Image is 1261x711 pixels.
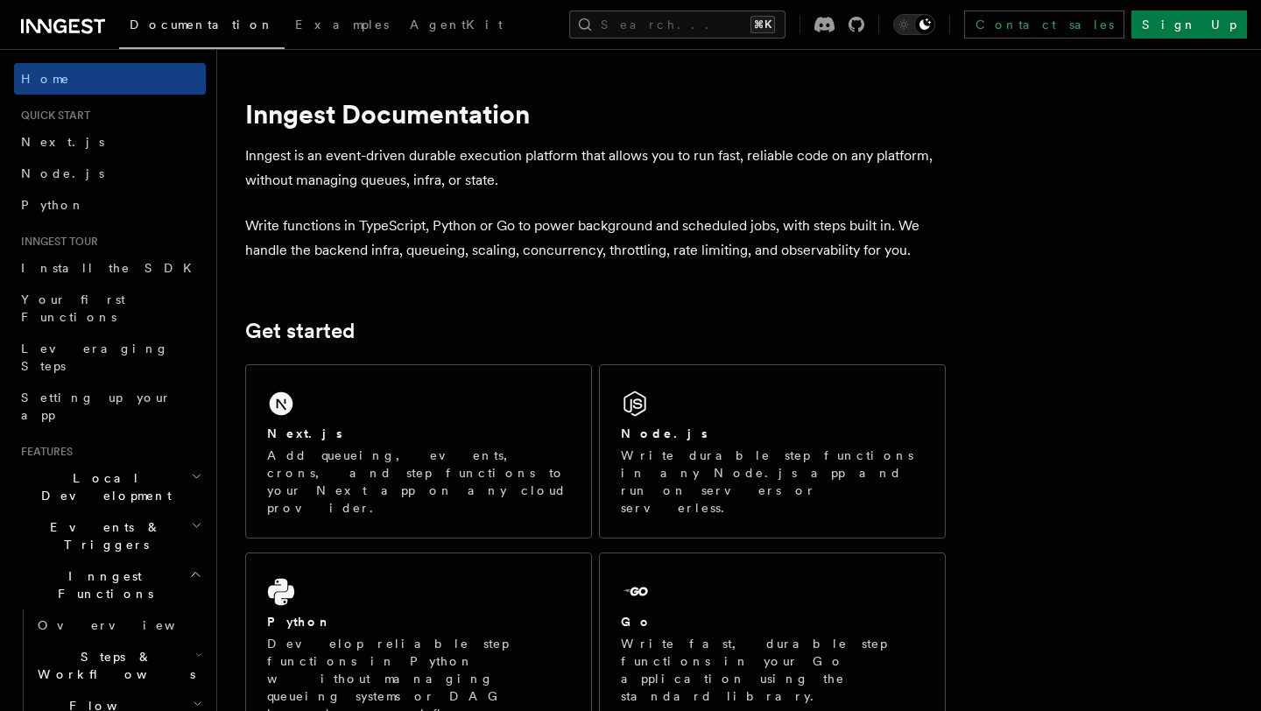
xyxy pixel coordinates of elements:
span: Your first Functions [21,292,125,324]
a: Examples [285,5,399,47]
button: Inngest Functions [14,560,206,609]
a: Overview [31,609,206,641]
a: Next.js [14,126,206,158]
span: Features [14,445,73,459]
span: Events & Triggers [14,518,191,553]
span: Install the SDK [21,261,202,275]
span: Next.js [21,135,104,149]
a: Sign Up [1131,11,1247,39]
span: Python [21,198,85,212]
button: Steps & Workflows [31,641,206,690]
span: Overview [38,618,218,632]
span: Steps & Workflows [31,648,195,683]
h1: Inngest Documentation [245,98,946,130]
span: Examples [295,18,389,32]
kbd: ⌘K [750,16,775,33]
h2: Python [267,613,332,630]
button: Events & Triggers [14,511,206,560]
a: Home [14,63,206,95]
span: Home [21,70,70,88]
a: Install the SDK [14,252,206,284]
span: Inngest tour [14,235,98,249]
a: Your first Functions [14,284,206,333]
h2: Go [621,613,652,630]
span: Leveraging Steps [21,341,169,373]
a: Next.jsAdd queueing, events, crons, and step functions to your Next app on any cloud provider. [245,364,592,539]
span: Documentation [130,18,274,32]
a: AgentKit [399,5,513,47]
a: Documentation [119,5,285,49]
a: Node.jsWrite durable step functions in any Node.js app and run on servers or serverless. [599,364,946,539]
a: Contact sales [964,11,1124,39]
a: Node.js [14,158,206,189]
button: Local Development [14,462,206,511]
p: Write fast, durable step functions in your Go application using the standard library. [621,635,924,705]
a: Python [14,189,206,221]
span: AgentKit [410,18,503,32]
a: Leveraging Steps [14,333,206,382]
h2: Node.js [621,425,708,442]
button: Toggle dark mode [893,14,935,35]
span: Setting up your app [21,391,172,422]
p: Write functions in TypeScript, Python or Go to power background and scheduled jobs, with steps bu... [245,214,946,263]
p: Write durable step functions in any Node.js app and run on servers or serverless. [621,447,924,517]
span: Local Development [14,469,191,504]
a: Setting up your app [14,382,206,431]
p: Add queueing, events, crons, and step functions to your Next app on any cloud provider. [267,447,570,517]
a: Get started [245,319,355,343]
p: Inngest is an event-driven durable execution platform that allows you to run fast, reliable code ... [245,144,946,193]
span: Node.js [21,166,104,180]
span: Quick start [14,109,90,123]
h2: Next.js [267,425,342,442]
button: Search...⌘K [569,11,785,39]
span: Inngest Functions [14,567,189,602]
